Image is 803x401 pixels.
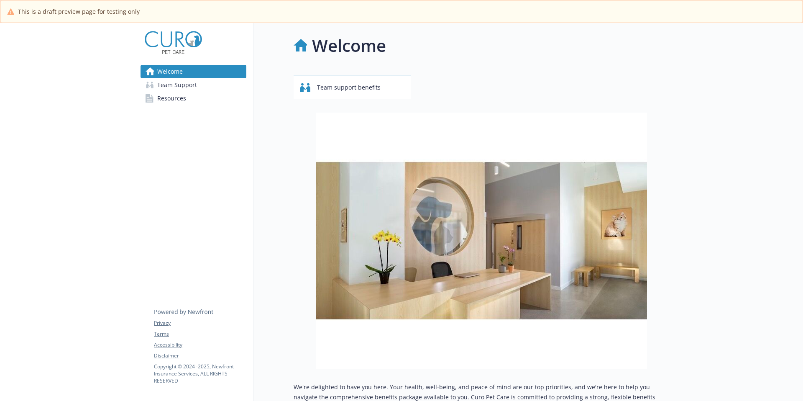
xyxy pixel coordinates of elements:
[316,113,647,369] img: overview page banner
[157,92,186,105] span: Resources
[154,352,246,360] a: Disclaimer
[157,78,197,92] span: Team Support
[154,330,246,338] a: Terms
[154,363,246,384] p: Copyright © 2024 - 2025 , Newfront Insurance Services, ALL RIGHTS RESERVED
[154,319,246,327] a: Privacy
[312,33,386,58] h1: Welcome
[141,65,246,78] a: Welcome
[157,65,183,78] span: Welcome
[18,7,140,16] span: This is a draft preview page for testing only
[317,80,381,95] span: Team support benefits
[294,75,411,99] button: Team support benefits
[141,92,246,105] a: Resources
[154,341,246,349] a: Accessibility
[141,78,246,92] a: Team Support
